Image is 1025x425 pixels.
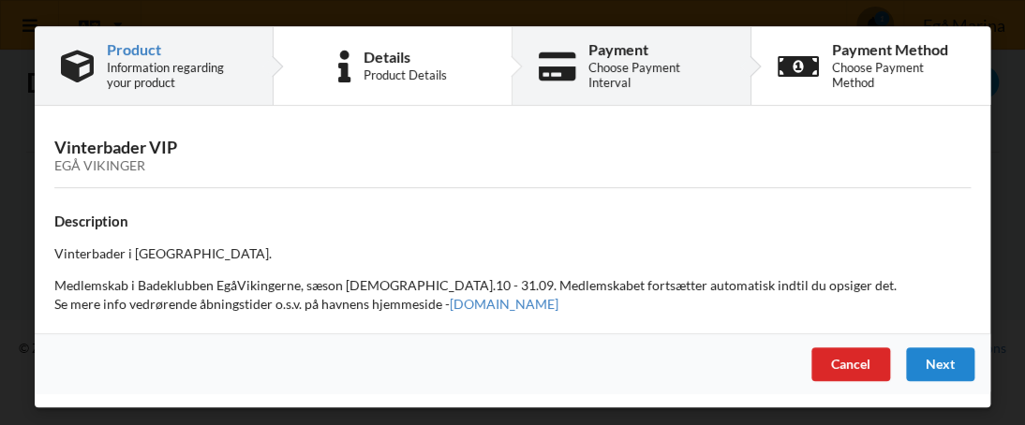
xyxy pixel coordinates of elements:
[811,347,890,381] div: Cancel
[832,42,964,57] div: Payment Method
[107,60,246,90] div: Information regarding your product
[54,158,971,174] div: Egå Vikinger
[450,296,558,312] a: [DOMAIN_NAME]
[54,137,971,174] h3: Vinterbader VIP
[588,60,724,90] div: Choose Payment Interval
[54,276,971,314] p: Medlemskab i Badeklubben EgåVikingerne, sæson [DEMOGRAPHIC_DATA].10 - 31.09. Medlemskabet fortsæt...
[832,60,964,90] div: Choose Payment Method
[906,347,974,381] div: Next
[588,42,724,57] div: Payment
[364,67,447,82] div: Product Details
[107,42,246,57] div: Product
[364,50,447,65] div: Details
[54,212,971,230] h4: Description
[54,244,971,263] p: Vinterbader i [GEOGRAPHIC_DATA].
